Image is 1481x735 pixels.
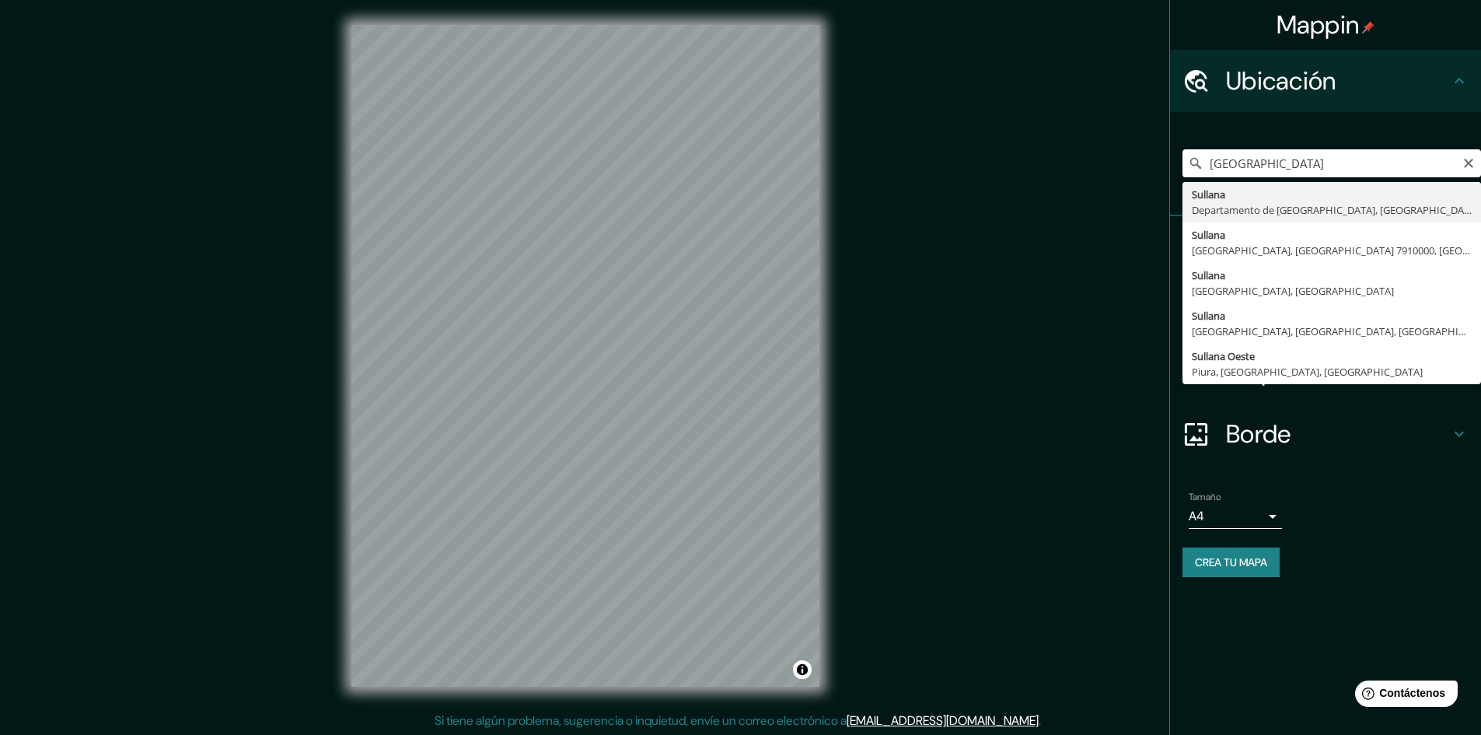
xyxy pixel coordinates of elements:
button: Crea tu mapa [1182,548,1280,577]
button: Claro [1462,155,1475,170]
iframe: Lanzador de widgets de ayuda [1343,674,1464,718]
font: Borde [1226,418,1291,450]
img: pin-icon.png [1362,21,1374,33]
div: Estilo [1170,278,1481,341]
canvas: Mapa [351,25,819,687]
font: A4 [1189,508,1204,524]
font: . [1041,712,1043,729]
font: Departamento de [GEOGRAPHIC_DATA], [GEOGRAPHIC_DATA] [1192,203,1479,217]
div: Borde [1170,403,1481,465]
font: Mappin [1277,9,1360,41]
font: Piura, [GEOGRAPHIC_DATA], [GEOGRAPHIC_DATA] [1192,365,1423,379]
font: Sullana Oeste [1192,349,1255,363]
div: Ubicación [1170,50,1481,112]
div: A4 [1189,504,1282,529]
div: Patas [1170,216,1481,278]
font: Tamaño [1189,491,1221,503]
a: [EMAIL_ADDRESS][DOMAIN_NAME] [847,712,1039,729]
font: Sullana [1192,187,1225,201]
font: . [1039,712,1041,729]
button: Activar o desactivar atribución [793,660,812,679]
font: Si tiene algún problema, sugerencia o inquietud, envíe un correo electrónico a [435,712,847,729]
font: Sullana [1192,268,1225,282]
font: Crea tu mapa [1195,555,1267,569]
div: Disposición [1170,341,1481,403]
input: Elige tu ciudad o zona [1182,149,1481,177]
font: [GEOGRAPHIC_DATA], [GEOGRAPHIC_DATA] [1192,284,1394,298]
font: Ubicación [1226,65,1336,97]
font: Sullana [1192,309,1225,323]
font: Sullana [1192,228,1225,242]
font: . [1043,712,1046,729]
